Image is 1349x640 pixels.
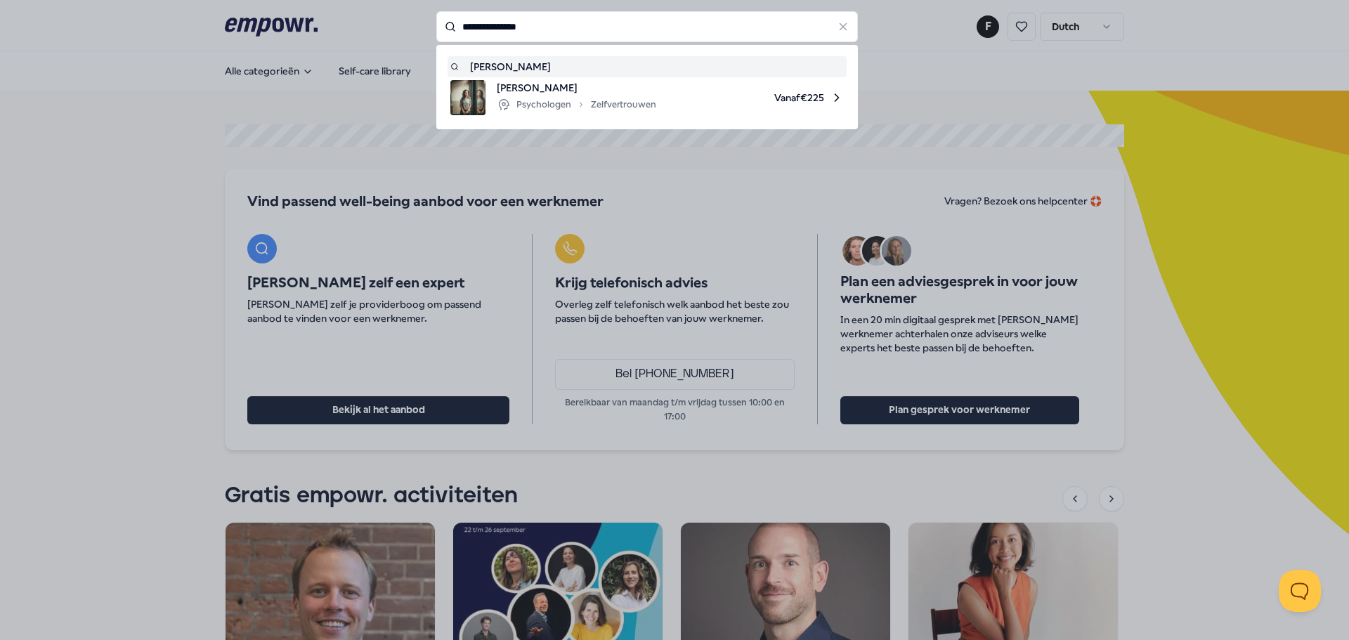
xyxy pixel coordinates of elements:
div: Psychologen Zelfvertrouwen [497,96,656,113]
span: Vanaf € 225 [667,80,844,115]
input: Search for products, categories or subcategories [436,11,858,42]
span: [PERSON_NAME] [497,80,656,96]
img: product image [450,80,485,115]
a: product image[PERSON_NAME]PsychologenZelfvertrouwenVanaf€225 [450,80,844,115]
iframe: Help Scout Beacon - Open [1279,570,1321,612]
a: [PERSON_NAME] [450,59,844,74]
